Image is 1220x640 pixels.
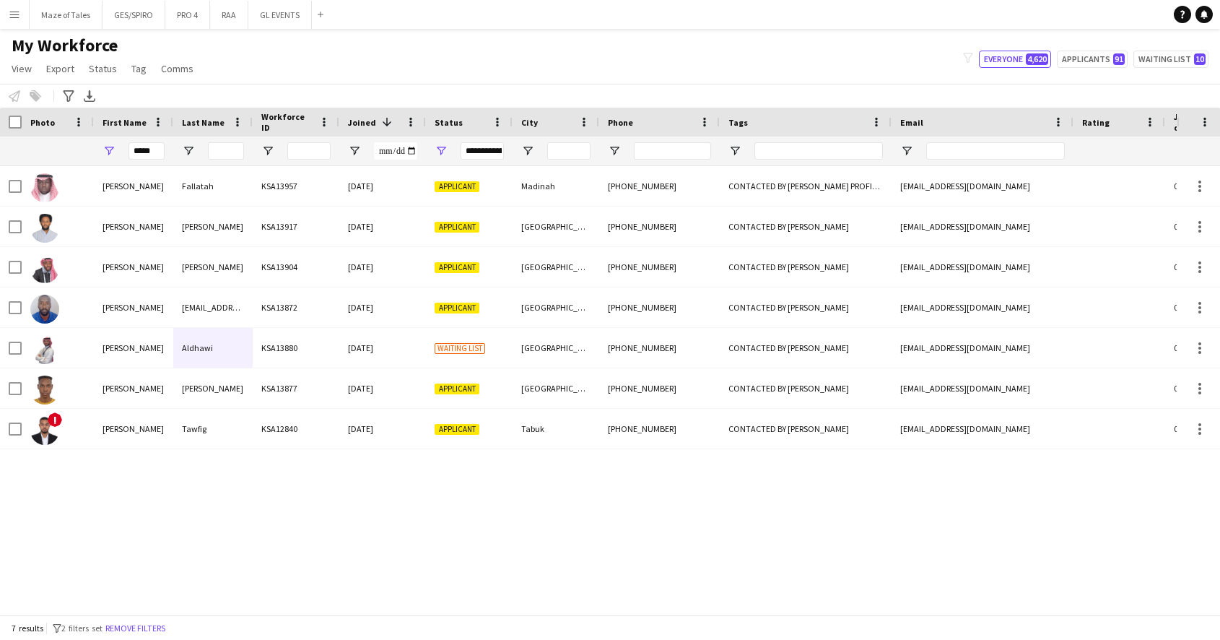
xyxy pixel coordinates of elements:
[900,144,913,157] button: Open Filter Menu
[173,247,253,287] div: [PERSON_NAME]
[892,287,1073,327] div: [EMAIL_ADDRESS][DOMAIN_NAME]
[173,166,253,206] div: Fallatah
[161,62,193,75] span: Comms
[435,117,463,128] span: Status
[48,412,62,427] span: !
[46,62,74,75] span: Export
[599,166,720,206] div: [PHONE_NUMBER]
[253,328,339,368] div: KSA13880
[253,368,339,408] div: KSA13877
[720,328,892,368] div: CONTACTED BY [PERSON_NAME]
[435,262,479,273] span: Applicant
[728,144,741,157] button: Open Filter Menu
[173,368,253,408] div: [PERSON_NAME]
[339,409,426,449] div: [DATE]
[720,207,892,246] div: CONTACTED BY [PERSON_NAME]
[30,416,59,445] img: Mohamed Tawfig
[83,59,123,78] a: Status
[126,59,152,78] a: Tag
[131,62,147,75] span: Tag
[608,117,633,128] span: Phone
[599,368,720,408] div: [PHONE_NUMBER]
[94,207,173,246] div: [PERSON_NAME]
[208,142,244,160] input: Last Name Filter Input
[892,409,1073,449] div: [EMAIL_ADDRESS][DOMAIN_NAME]
[599,247,720,287] div: [PHONE_NUMBER]
[547,142,591,160] input: City Filter Input
[94,368,173,408] div: [PERSON_NAME]
[339,328,426,368] div: [DATE]
[339,368,426,408] div: [DATE]
[94,247,173,287] div: [PERSON_NAME]
[1113,53,1125,65] span: 91
[30,376,59,405] img: Mohammed Alsharif
[261,144,274,157] button: Open Filter Menu
[599,328,720,368] div: [PHONE_NUMBER]
[103,620,168,636] button: Remove filters
[348,117,376,128] span: Joined
[720,247,892,287] div: CONTACTED BY [PERSON_NAME]
[61,623,103,633] span: 2 filters set
[720,166,892,206] div: CONTACTED BY [PERSON_NAME] PROFILE, [DEMOGRAPHIC_DATA] NATIONAL
[173,409,253,449] div: Tawfig
[339,166,426,206] div: [DATE]
[435,343,485,354] span: Waiting list
[521,144,534,157] button: Open Filter Menu
[60,87,77,105] app-action-btn: Advanced filters
[892,247,1073,287] div: [EMAIL_ADDRESS][DOMAIN_NAME]
[720,368,892,408] div: CONTACTED BY [PERSON_NAME]
[40,59,80,78] a: Export
[89,62,117,75] span: Status
[1057,51,1128,68] button: Applicants91
[348,144,361,157] button: Open Filter Menu
[513,166,599,206] div: Madinah
[12,62,32,75] span: View
[30,295,59,324] img: Mohamed abdalmonam makawi Makawi094@gmail.com
[339,247,426,287] div: [DATE]
[728,117,748,128] span: Tags
[979,51,1051,68] button: Everyone4,620
[253,247,339,287] div: KSA13904
[165,1,210,29] button: PRO 4
[1194,53,1206,65] span: 10
[81,87,98,105] app-action-btn: Export XLSX
[94,166,173,206] div: [PERSON_NAME]
[1133,51,1208,68] button: Waiting list10
[155,59,199,78] a: Comms
[720,409,892,449] div: CONTACTED BY [PERSON_NAME]
[94,287,173,327] div: [PERSON_NAME]
[261,111,313,133] span: Workforce ID
[173,328,253,368] div: Aldhawi
[634,142,711,160] input: Phone Filter Input
[513,287,599,327] div: [GEOGRAPHIC_DATA]
[103,117,147,128] span: First Name
[521,117,538,128] span: City
[892,328,1073,368] div: [EMAIL_ADDRESS][DOMAIN_NAME]
[435,181,479,192] span: Applicant
[513,328,599,368] div: [GEOGRAPHIC_DATA]
[253,166,339,206] div: KSA13957
[900,117,923,128] span: Email
[339,287,426,327] div: [DATE]
[513,409,599,449] div: Tabuk
[210,1,248,29] button: RAA
[599,207,720,246] div: [PHONE_NUMBER]
[30,335,59,364] img: Mohammed Aldhawi
[435,384,479,394] span: Applicant
[513,368,599,408] div: [GEOGRAPHIC_DATA]
[94,409,173,449] div: [PERSON_NAME]
[720,287,892,327] div: CONTACTED BY [PERSON_NAME]
[1026,53,1048,65] span: 4,620
[608,144,621,157] button: Open Filter Menu
[182,144,195,157] button: Open Filter Menu
[94,328,173,368] div: [PERSON_NAME]
[1082,117,1110,128] span: Rating
[599,287,720,327] div: [PHONE_NUMBER]
[128,142,165,160] input: First Name Filter Input
[173,207,253,246] div: [PERSON_NAME]
[754,142,883,160] input: Tags Filter Input
[182,117,225,128] span: Last Name
[30,117,55,128] span: Photo
[926,142,1065,160] input: Email Filter Input
[892,207,1073,246] div: [EMAIL_ADDRESS][DOMAIN_NAME]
